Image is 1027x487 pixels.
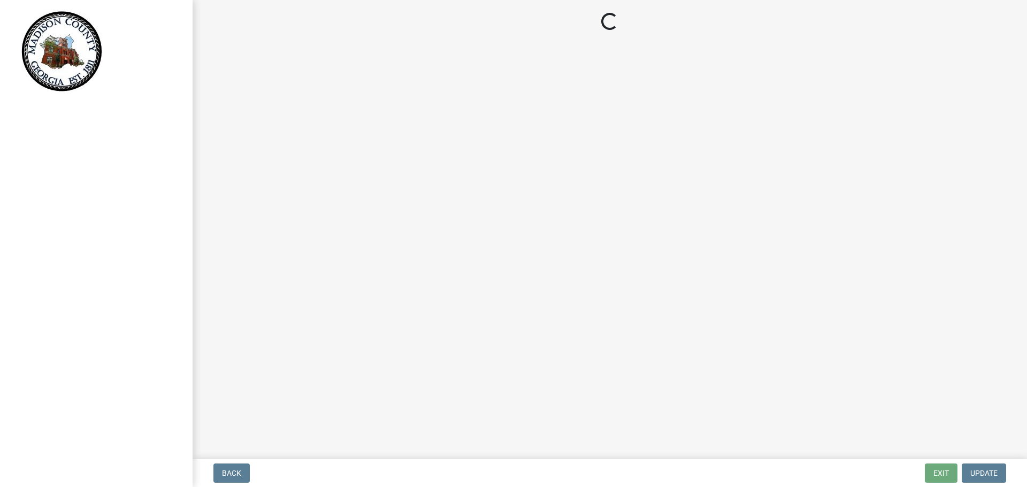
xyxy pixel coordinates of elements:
[213,463,250,483] button: Back
[21,11,102,91] img: Madison County, Georgia
[222,469,241,477] span: Back
[970,469,998,477] span: Update
[962,463,1006,483] button: Update
[925,463,957,483] button: Exit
